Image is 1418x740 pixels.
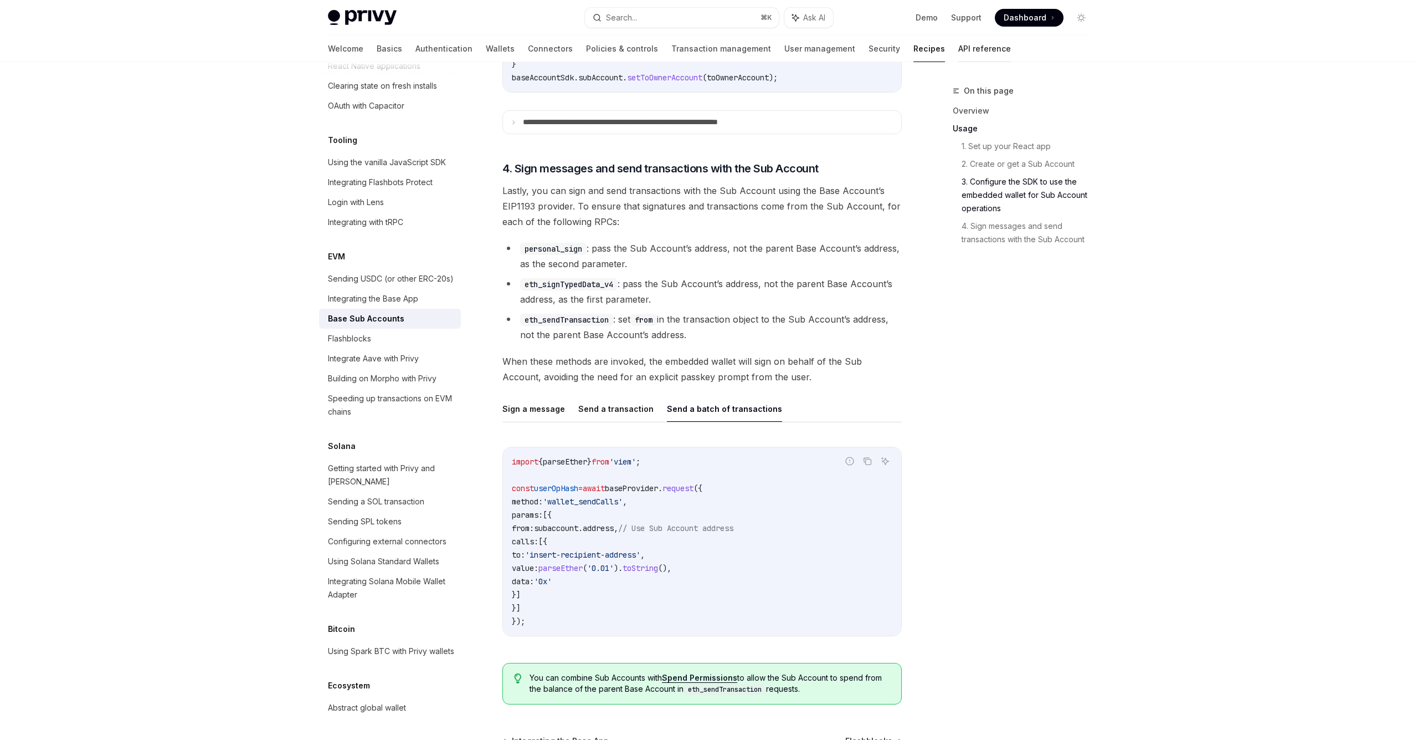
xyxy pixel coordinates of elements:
a: API reference [958,35,1011,62]
span: [{ [543,510,552,520]
div: Integrating the Base App [328,292,418,305]
li: : set in the transaction object to the Sub Account’s address, not the parent Base Account’s address. [502,312,902,343]
a: Sending SPL tokens [319,512,461,532]
span: 4. Sign messages and send transactions with the Sub Account [502,161,819,176]
a: Policies & controls [586,35,658,62]
span: address [583,523,614,533]
h5: EVM [328,250,345,263]
span: await [583,483,605,493]
span: Ask AI [803,12,825,23]
button: Send a transaction [578,396,654,422]
span: data: [512,576,534,586]
div: Sending a SOL transaction [328,495,424,508]
span: params: [512,510,543,520]
a: Authentication [415,35,472,62]
span: . [658,483,662,493]
a: 3. Configure the SDK to use the embedded wallet for Sub Account operations [962,173,1099,217]
span: 'viem' [609,457,636,467]
a: Flashblocks [319,329,461,349]
a: Using the vanilla JavaScript SDK [319,152,461,172]
button: Copy the contents from the code block [860,454,875,468]
a: Speeding up transactions on EVM chains [319,389,461,422]
a: OAuth with Capacitor [319,96,461,116]
a: Integrating the Base App [319,289,461,309]
span: '0.01' [587,563,614,573]
a: Overview [953,102,1099,120]
span: . [578,523,583,533]
span: ; [636,457,640,467]
a: Using Solana Standard Wallets [319,552,461,571]
span: . [623,73,627,83]
a: Security [869,35,900,62]
code: eth_sendTransaction [684,684,766,695]
span: parseEther [543,457,587,467]
a: Using Spark BTC with Privy wallets [319,641,461,661]
span: parseEther [538,563,583,573]
a: Basics [377,35,402,62]
span: method: [512,497,543,507]
span: // Use Sub Account address [618,523,733,533]
button: Ask AI [878,454,892,468]
span: ({ [693,483,702,493]
span: '0x' [534,576,552,586]
a: Usage [953,120,1099,137]
span: baseAccountSdk [512,73,574,83]
span: to: [512,550,525,560]
span: baseProvider [605,483,658,493]
span: 'insert-recipient-address' [525,550,640,560]
code: eth_signTypedData_v4 [520,278,618,290]
span: } [587,457,592,467]
span: (), [658,563,671,573]
div: Speeding up transactions on EVM chains [328,392,454,419]
span: , [640,550,645,560]
a: Connectors [528,35,573,62]
a: Integrating with tRPC [319,212,461,232]
a: 4. Sign messages and send transactions with the Sub Account [962,217,1099,248]
a: Base Sub Accounts [319,309,461,329]
div: Sending SPL tokens [328,515,402,528]
span: Lastly, you can sign and send transactions with the Sub Account using the Base Account’s EIP1193 ... [502,183,902,229]
a: Configuring external connectors [319,532,461,552]
div: Integrate Aave with Privy [328,352,419,365]
span: from [592,457,609,467]
div: Building on Morpho with Privy [328,372,436,385]
div: Integrating Flashbots Protect [328,176,433,189]
div: Configuring external connectors [328,535,446,548]
div: OAuth with Capacitor [328,99,404,113]
span: import [512,457,538,467]
h5: Ecosystem [328,679,370,692]
div: Using Solana Standard Wallets [328,555,439,568]
a: Getting started with Privy and [PERSON_NAME] [319,458,461,492]
span: }] [512,603,521,613]
a: Sending a SOL transaction [319,492,461,512]
h5: Solana [328,440,356,453]
span: toOwnerAccount [707,73,769,83]
a: User management [784,35,855,62]
span: }] [512,590,521,600]
a: Dashboard [995,9,1063,27]
span: ⌘ K [761,13,772,22]
a: Demo [916,12,938,23]
span: request [662,483,693,493]
div: Search... [606,11,637,24]
a: Integrating Solana Mobile Wallet Adapter [319,571,461,605]
a: Integrate Aave with Privy [319,349,461,369]
div: Flashblocks [328,332,371,345]
button: Send a batch of transactions [667,396,782,422]
span: Dashboard [1004,12,1046,23]
a: Wallets [486,35,515,62]
span: , [623,497,627,507]
a: Support [951,12,982,23]
div: Integrating with tRPC [328,216,403,229]
span: You can combine Sub Accounts with to allow the Sub Account to spend from the balance of the paren... [530,672,890,695]
span: subaccount [534,523,578,533]
span: . [574,73,578,83]
button: Search...⌘K [585,8,779,28]
div: Abstract global wallet [328,701,406,715]
div: Getting started with Privy and [PERSON_NAME] [328,462,454,488]
li: : pass the Sub Account’s address, not the parent Base Account’s address, as the first parameter. [502,276,902,307]
h5: Bitcoin [328,622,355,636]
code: personal_sign [520,243,587,255]
span: calls: [512,537,538,547]
img: light logo [328,10,397,25]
